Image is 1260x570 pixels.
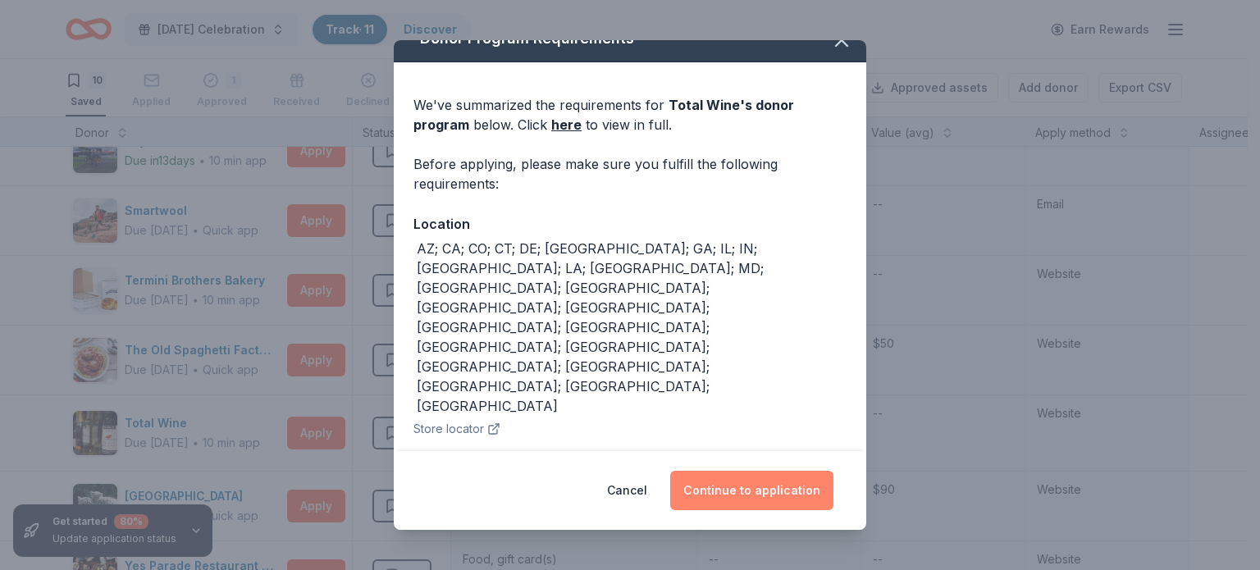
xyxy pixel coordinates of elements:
a: here [551,115,582,135]
button: Continue to application [670,471,833,510]
div: Before applying, please make sure you fulfill the following requirements: [413,154,847,194]
button: Cancel [607,471,647,510]
div: Location [413,213,847,235]
button: Store locator [413,419,500,439]
div: AZ; CA; CO; CT; DE; [GEOGRAPHIC_DATA]; GA; IL; IN; [GEOGRAPHIC_DATA]; LA; [GEOGRAPHIC_DATA]; MD; ... [417,239,847,416]
div: We've summarized the requirements for below. Click to view in full. [413,95,847,135]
